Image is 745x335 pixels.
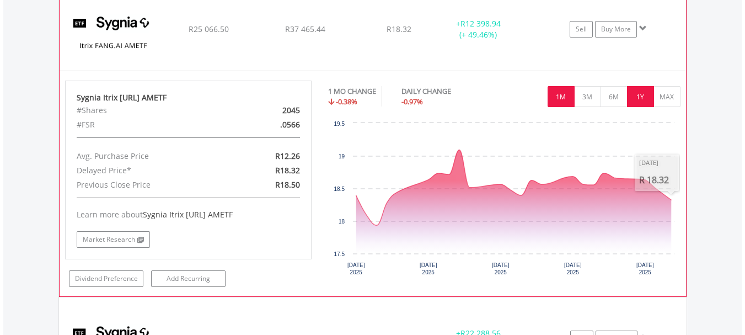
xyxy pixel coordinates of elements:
[275,179,300,190] span: R18.50
[460,18,501,29] span: R12 398.94
[285,24,325,34] span: R37 465.44
[347,262,365,275] text: [DATE] 2025
[437,18,519,40] div: + (+ 49.46%)
[636,262,654,275] text: [DATE] 2025
[189,24,229,34] span: R25 066.50
[653,86,680,107] button: MAX
[574,86,601,107] button: 3M
[387,24,411,34] span: R18.32
[564,262,582,275] text: [DATE] 2025
[336,97,357,107] span: -0.38%
[339,219,345,225] text: 18
[77,231,150,248] a: Market Research
[334,121,345,127] text: 19.5
[151,270,226,287] a: Add Recurring
[420,262,437,275] text: [DATE] 2025
[492,262,510,275] text: [DATE] 2025
[68,149,228,163] div: Avg. Purchase Price
[328,86,376,97] div: 1 MO CHANGE
[275,165,300,176] span: R18.32
[275,151,300,161] span: R12.26
[77,209,301,220] div: Learn more about
[77,92,301,103] div: Sygnia Itrix [URL] AMETF
[334,251,345,257] text: 17.5
[334,186,345,192] text: 18.5
[627,86,654,107] button: 1Y
[570,21,593,38] a: Sell
[328,118,680,283] svg: Interactive chart
[68,103,228,118] div: #Shares
[69,270,143,287] a: Dividend Preference
[68,163,228,178] div: Delayed Price*
[601,86,628,107] button: 6M
[339,153,345,159] text: 19
[328,118,680,283] div: Chart. Highcharts interactive chart.
[65,2,160,68] img: EQU.ZA.SYFANG.png
[401,97,423,107] span: -0.97%
[401,86,490,97] div: DAILY CHANGE
[228,118,308,132] div: .0566
[68,118,228,132] div: #FSR
[548,86,575,107] button: 1M
[68,178,228,192] div: Previous Close Price
[595,21,637,38] a: Buy More
[143,209,233,220] span: Sygnia Itrix [URL] AMETF
[228,103,308,118] div: 2045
